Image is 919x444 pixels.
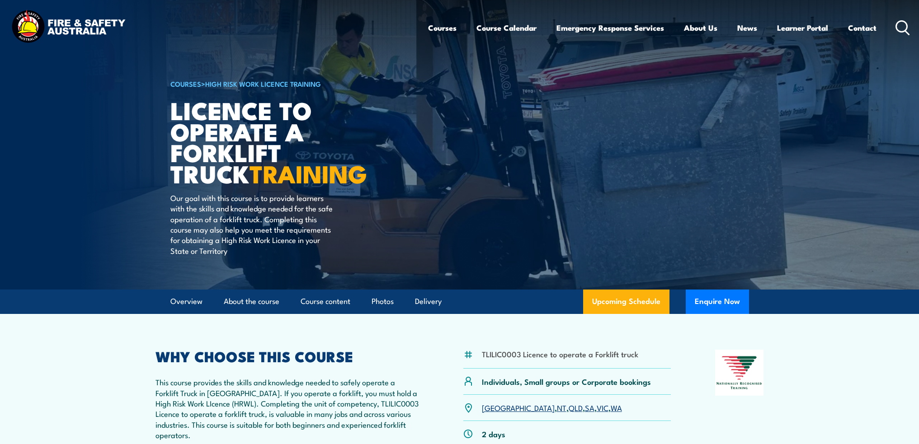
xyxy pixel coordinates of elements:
a: Upcoming Schedule [583,290,669,314]
a: Courses [428,16,457,40]
p: 2 days [482,429,505,439]
a: WA [611,402,622,413]
a: Course content [301,290,350,313]
h6: > [170,78,394,89]
a: News [737,16,757,40]
a: COURSES [170,79,201,89]
p: Individuals, Small groups or Corporate bookings [482,376,651,387]
img: Nationally Recognised Training logo. [715,350,764,396]
a: SA [585,402,594,413]
p: , , , , , [482,402,622,413]
p: Our goal with this course is to provide learners with the skills and knowledge needed for the saf... [170,192,335,256]
a: Emergency Response Services [556,16,664,40]
h1: Licence to operate a forklift truck [170,99,394,184]
h2: WHY CHOOSE THIS COURSE [156,350,419,362]
a: QLD [569,402,583,413]
a: Photos [372,290,394,313]
a: Delivery [415,290,442,313]
a: Overview [170,290,203,313]
a: [GEOGRAPHIC_DATA] [482,402,555,413]
a: Learner Portal [777,16,828,40]
a: Contact [848,16,877,40]
a: About the course [224,290,279,313]
a: NT [557,402,566,413]
a: Course Calendar [476,16,537,40]
a: High Risk Work Licence Training [205,79,321,89]
a: VIC [597,402,608,413]
button: Enquire Now [686,290,749,314]
strong: TRAINING [250,154,367,192]
a: About Us [684,16,717,40]
li: TLILIC0003 Licence to operate a Forklift truck [482,349,638,359]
